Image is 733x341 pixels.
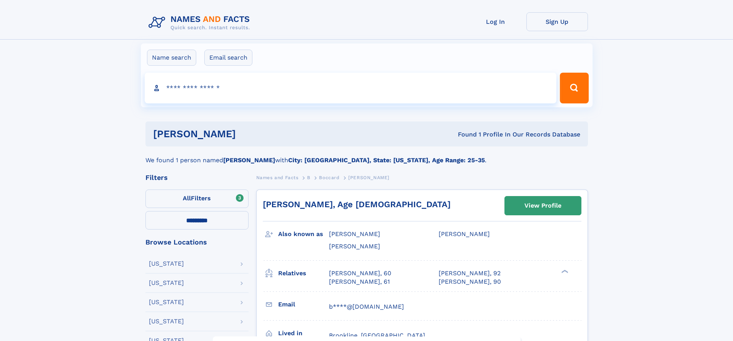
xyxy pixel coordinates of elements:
[147,50,196,66] label: Name search
[319,173,339,182] a: Boccard
[439,278,501,286] a: [PERSON_NAME], 90
[256,173,299,182] a: Names and Facts
[307,173,311,182] a: B
[145,73,557,103] input: search input
[319,175,339,180] span: Boccard
[465,12,526,31] a: Log In
[329,230,380,238] span: [PERSON_NAME]
[560,73,588,103] button: Search Button
[145,239,249,246] div: Browse Locations
[307,175,311,180] span: B
[278,327,329,340] h3: Lived in
[439,269,501,278] a: [PERSON_NAME], 92
[505,196,581,215] a: View Profile
[263,200,451,209] a: [PERSON_NAME], Age [DEMOGRAPHIC_DATA]
[329,332,425,339] span: Brookline, [GEOGRAPHIC_DATA]
[329,243,380,250] span: [PERSON_NAME]
[223,156,275,164] b: [PERSON_NAME]
[145,174,249,181] div: Filters
[145,12,256,33] img: Logo Names and Facts
[204,50,252,66] label: Email search
[329,269,391,278] a: [PERSON_NAME], 60
[288,156,485,164] b: City: [GEOGRAPHIC_DATA], State: [US_STATE], Age Range: 25-35
[526,12,588,31] a: Sign Up
[524,197,561,215] div: View Profile
[559,269,569,274] div: ❯
[278,298,329,311] h3: Email
[153,129,347,139] h1: [PERSON_NAME]
[347,130,580,139] div: Found 1 Profile In Our Records Database
[348,175,389,180] span: [PERSON_NAME]
[149,299,184,305] div: [US_STATE]
[329,278,390,286] a: [PERSON_NAME], 61
[149,280,184,286] div: [US_STATE]
[145,146,588,165] div: We found 1 person named with .
[439,230,490,238] span: [PERSON_NAME]
[145,190,249,208] label: Filters
[278,228,329,241] h3: Also known as
[278,267,329,280] h3: Relatives
[149,261,184,267] div: [US_STATE]
[149,318,184,324] div: [US_STATE]
[183,195,191,202] span: All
